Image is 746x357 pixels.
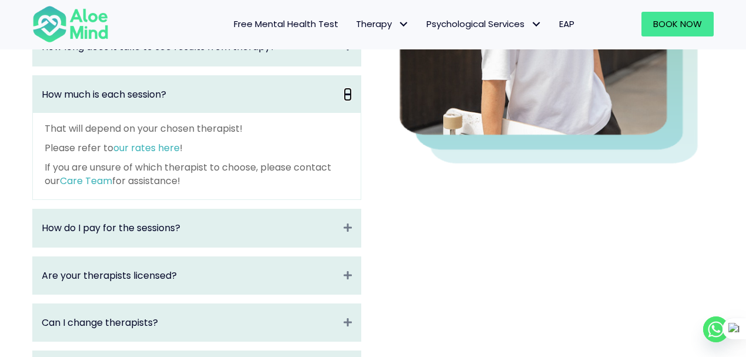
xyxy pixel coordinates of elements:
img: Aloe mind Logo [32,5,109,44]
a: EAP [550,12,583,36]
p: Please refer to ! [45,141,349,155]
a: Are your therapists licensed? [42,269,338,282]
i: Expand [344,221,352,235]
span: Psychological Services [426,18,542,30]
span: EAP [559,18,574,30]
a: TherapyTherapy: submenu [347,12,418,36]
a: our rates here [113,141,180,155]
nav: Menu [124,12,583,36]
p: That will depend on your chosen therapist! [45,122,349,135]
span: Therapy: submenu [395,16,412,33]
a: How do I pay for the sessions? [42,221,338,235]
a: Care Team [60,174,112,188]
a: Psychological ServicesPsychological Services: submenu [418,12,550,36]
i: Collapse [344,88,352,101]
a: Can I change therapists? [42,316,338,329]
i: Collapse [344,269,352,282]
a: How much is each session? [42,88,338,101]
a: Free Mental Health Test [225,12,347,36]
span: Therapy [356,18,409,30]
span: Book Now [653,18,702,30]
p: If you are unsure of which therapist to choose, please contact our for assistance! [45,161,349,188]
i: Expand [344,316,352,329]
span: Psychological Services: submenu [527,16,545,33]
a: Book Now [641,12,714,36]
span: Free Mental Health Test [234,18,338,30]
a: Whatsapp [703,316,729,342]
